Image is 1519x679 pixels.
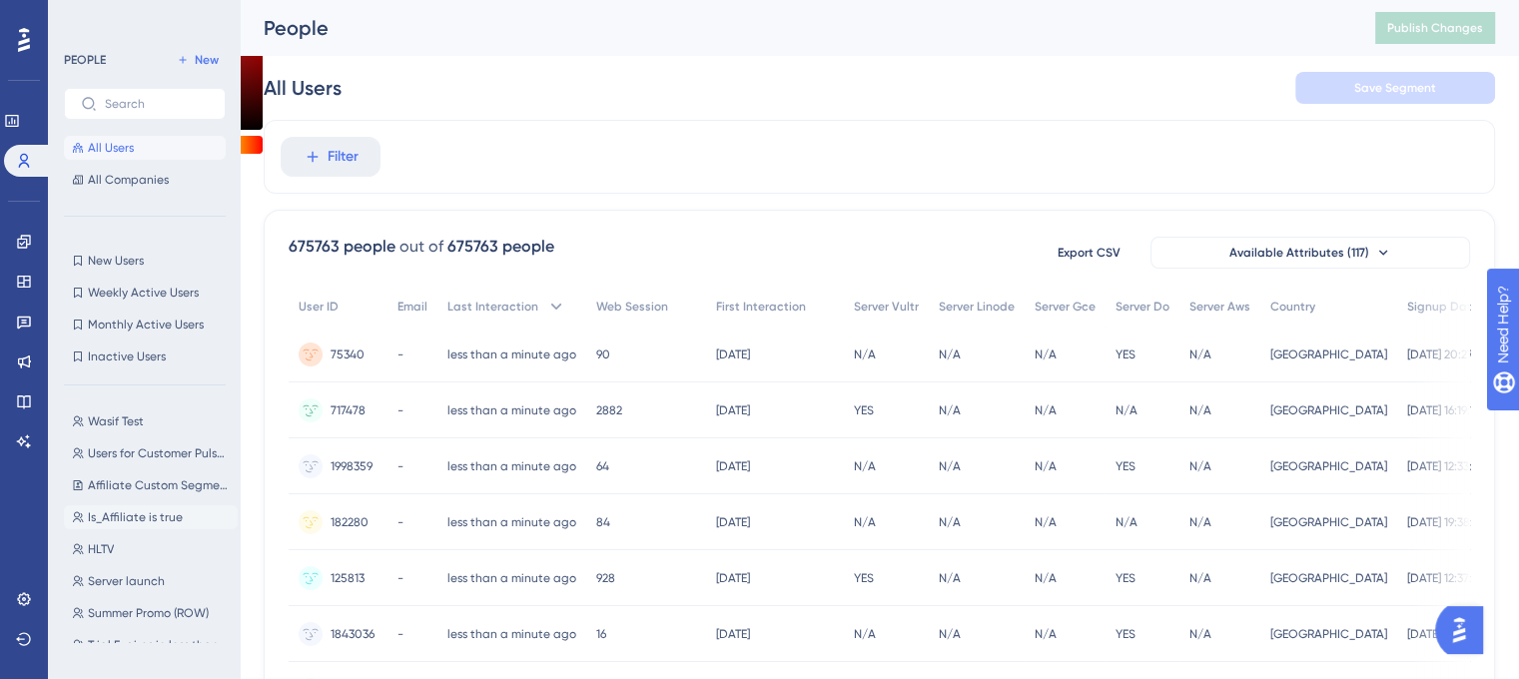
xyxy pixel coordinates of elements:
[1407,299,1479,315] span: Signup Date
[854,402,874,418] span: YES
[331,458,373,474] span: 1998359
[331,626,375,642] span: 1843036
[1150,237,1470,269] button: Available Attributes (117)
[88,172,169,188] span: All Companies
[64,249,226,273] button: New Users
[1229,245,1369,261] span: Available Attributes (117)
[1270,299,1315,315] span: Country
[88,317,204,333] span: Monthly Active Users
[195,52,219,68] span: New
[88,605,209,621] span: Summer Promo (ROW)
[1354,80,1436,96] span: Save Segment
[264,74,342,102] div: All Users
[716,459,750,473] time: [DATE]
[1035,514,1057,530] span: N/A
[88,541,114,557] span: HLTV
[331,346,365,362] span: 75340
[596,570,615,586] span: 928
[289,235,395,259] div: 675763 people
[64,168,226,192] button: All Companies
[1189,299,1250,315] span: Server Aws
[854,458,876,474] span: N/A
[854,570,874,586] span: YES
[64,633,238,657] button: Trial Expires in less than 48hrs
[64,601,238,625] button: Summer Promo (ROW)
[716,403,750,417] time: [DATE]
[447,235,554,259] div: 675763 people
[64,505,238,529] button: Is_Affiliate is true
[1407,570,1486,586] span: [DATE] 12:37:04
[854,514,876,530] span: N/A
[1189,346,1211,362] span: N/A
[1058,245,1121,261] span: Export CSV
[939,514,961,530] span: N/A
[1270,346,1387,362] span: [GEOGRAPHIC_DATA]
[447,459,576,473] time: less than a minute ago
[397,514,403,530] span: -
[64,136,226,160] button: All Users
[331,514,369,530] span: 182280
[939,346,961,362] span: N/A
[447,571,576,585] time: less than a minute ago
[1270,458,1387,474] span: [GEOGRAPHIC_DATA]
[1270,514,1387,530] span: [GEOGRAPHIC_DATA]
[1116,570,1136,586] span: YES
[397,626,403,642] span: -
[399,235,443,259] div: out of
[88,445,230,461] span: Users for Customer Pulse Survey 2025
[88,573,165,589] span: Server launch
[447,403,576,417] time: less than a minute ago
[264,14,1325,42] div: People
[1189,626,1211,642] span: N/A
[1035,458,1057,474] span: N/A
[1189,570,1211,586] span: N/A
[596,514,610,530] span: 84
[1189,458,1211,474] span: N/A
[939,299,1015,315] span: Server Linode
[716,571,750,585] time: [DATE]
[1035,402,1057,418] span: N/A
[939,626,961,642] span: N/A
[447,627,576,641] time: less than a minute ago
[88,413,144,429] span: Wasif Test
[397,346,403,362] span: -
[1295,72,1495,104] button: Save Segment
[1387,20,1483,36] span: Publish Changes
[1407,626,1487,642] span: [DATE] 08:17:34
[88,509,183,525] span: Is_Affiliate is true
[854,346,876,362] span: N/A
[88,637,230,653] span: Trial Expires in less than 48hrs
[1270,570,1387,586] span: [GEOGRAPHIC_DATA]
[397,299,427,315] span: Email
[1407,458,1486,474] span: [DATE] 12:33:20
[88,285,199,301] span: Weekly Active Users
[854,299,919,315] span: Server Vultr
[1116,458,1136,474] span: YES
[1407,346,1488,362] span: [DATE] 20:27:28
[939,570,961,586] span: N/A
[596,346,610,362] span: 90
[1035,346,1057,362] span: N/A
[64,569,238,593] button: Server launch
[447,347,576,361] time: less than a minute ago
[64,473,238,497] button: Affiliate Custom Segment to exclude
[447,515,576,529] time: less than a minute ago
[64,441,238,465] button: Users for Customer Pulse Survey 2025
[281,137,380,177] button: Filter
[88,253,144,269] span: New Users
[64,281,226,305] button: Weekly Active Users
[1270,402,1387,418] span: [GEOGRAPHIC_DATA]
[331,570,365,586] span: 125813
[1035,626,1057,642] span: N/A
[1189,402,1211,418] span: N/A
[1116,626,1136,642] span: YES
[64,52,106,68] div: PEOPLE
[596,402,622,418] span: 2882
[1035,570,1057,586] span: N/A
[716,347,750,361] time: [DATE]
[64,409,238,433] button: Wasif Test
[1435,600,1495,660] iframe: UserGuiding AI Assistant Launcher
[716,515,750,529] time: [DATE]
[1375,12,1495,44] button: Publish Changes
[1116,299,1169,315] span: Server Do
